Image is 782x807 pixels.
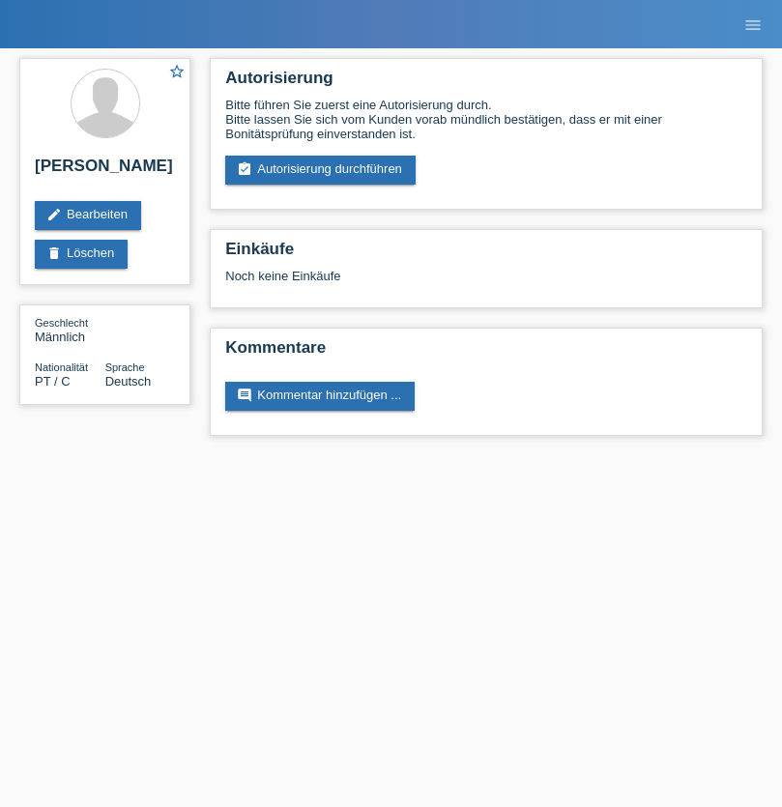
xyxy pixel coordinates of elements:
[225,69,747,98] h2: Autorisierung
[225,156,416,185] a: assignment_turned_inAutorisierung durchführen
[168,63,186,80] i: star_border
[225,98,747,141] div: Bitte führen Sie zuerst eine Autorisierung durch. Bitte lassen Sie sich vom Kunden vorab mündlich...
[743,15,763,35] i: menu
[35,157,175,186] h2: [PERSON_NAME]
[105,361,145,373] span: Sprache
[225,269,747,298] div: Noch keine Einkäufe
[35,315,105,344] div: Männlich
[168,63,186,83] a: star_border
[237,161,252,177] i: assignment_turned_in
[225,382,415,411] a: commentKommentar hinzufügen ...
[46,207,62,222] i: edit
[35,361,88,373] span: Nationalität
[734,18,772,30] a: menu
[35,240,128,269] a: deleteLöschen
[35,317,88,329] span: Geschlecht
[225,338,747,367] h2: Kommentare
[237,388,252,403] i: comment
[35,374,71,389] span: Portugal / C / 27.06.1978
[46,245,62,261] i: delete
[105,374,152,389] span: Deutsch
[35,201,141,230] a: editBearbeiten
[225,240,747,269] h2: Einkäufe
